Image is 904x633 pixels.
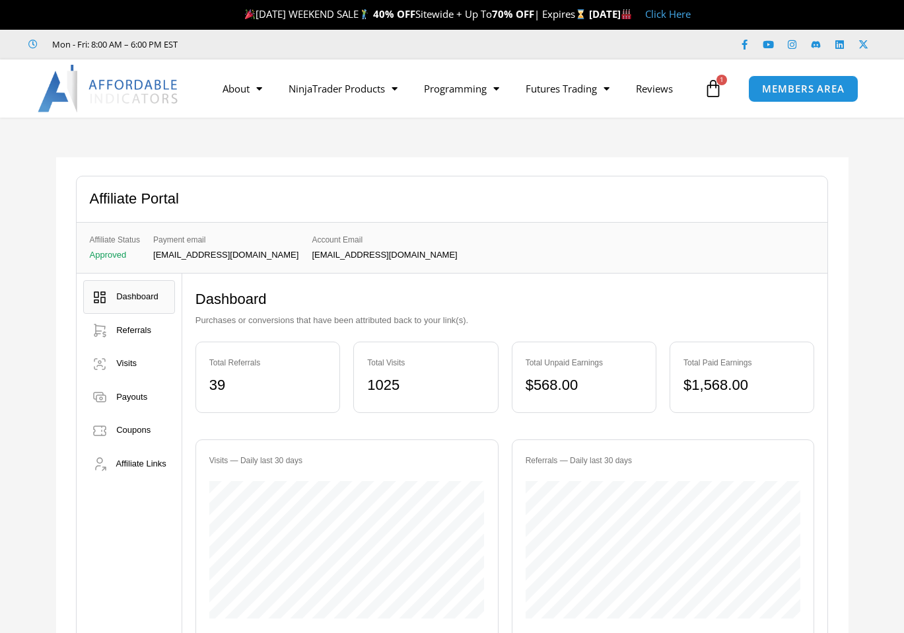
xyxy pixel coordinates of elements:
div: Referrals — Daily last 30 days [526,453,801,468]
div: Total Paid Earnings [683,355,800,370]
p: Approved [90,250,141,260]
a: Coupons [83,414,175,447]
a: Reviews [623,73,686,104]
p: [EMAIL_ADDRESS][DOMAIN_NAME] [153,250,298,260]
a: About [209,73,275,104]
span: [DATE] WEEKEND SALE Sitewide + Up To | Expires [242,7,588,20]
strong: 40% OFF [373,7,415,20]
span: Payment email [153,233,298,247]
a: Visits [83,347,175,381]
h2: Dashboard [195,290,815,309]
a: Payouts [83,381,175,414]
a: Programming [411,73,512,104]
a: Affiliate Links [83,447,175,481]
div: Total Visits [367,355,484,370]
a: Dashboard [83,280,175,314]
span: $ [683,377,691,393]
span: Mon - Fri: 8:00 AM – 6:00 PM EST [49,36,178,52]
div: Total Unpaid Earnings [526,355,643,370]
div: Visits — Daily last 30 days [209,453,485,468]
span: $ [526,377,534,393]
img: LogoAI | Affordable Indicators – NinjaTrader [38,65,180,112]
span: Affiliate Status [90,233,141,247]
span: 1 [716,75,727,85]
a: Referrals [83,314,175,348]
nav: Menu [209,73,701,104]
span: Payouts [116,392,147,402]
strong: [DATE] [589,7,632,20]
h2: Affiliate Portal [90,190,179,209]
a: NinjaTrader Products [275,73,411,104]
span: Dashboard [116,291,158,301]
img: 🏌️‍♂️ [359,9,369,19]
div: Total Referrals [209,355,326,370]
span: Affiliate Links [116,459,166,468]
a: MEMBERS AREA [748,75,858,102]
strong: 70% OFF [492,7,534,20]
span: Visits [116,358,137,368]
bdi: 1,568.00 [683,377,748,393]
div: 39 [209,372,326,399]
span: Coupons [116,425,151,435]
div: 1025 [367,372,484,399]
span: Referrals [116,325,151,335]
iframe: Customer reviews powered by Trustpilot [196,38,394,51]
a: 1 [684,69,742,108]
img: ⌛ [576,9,586,19]
img: 🏭 [621,9,631,19]
img: 🎉 [245,9,255,19]
span: Account Email [312,233,457,247]
p: [EMAIL_ADDRESS][DOMAIN_NAME] [312,250,457,260]
a: Futures Trading [512,73,623,104]
a: Click Here [645,7,691,20]
bdi: 568.00 [526,377,578,393]
span: MEMBERS AREA [762,84,845,94]
p: Purchases or conversions that have been attributed back to your link(s). [195,313,815,328]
